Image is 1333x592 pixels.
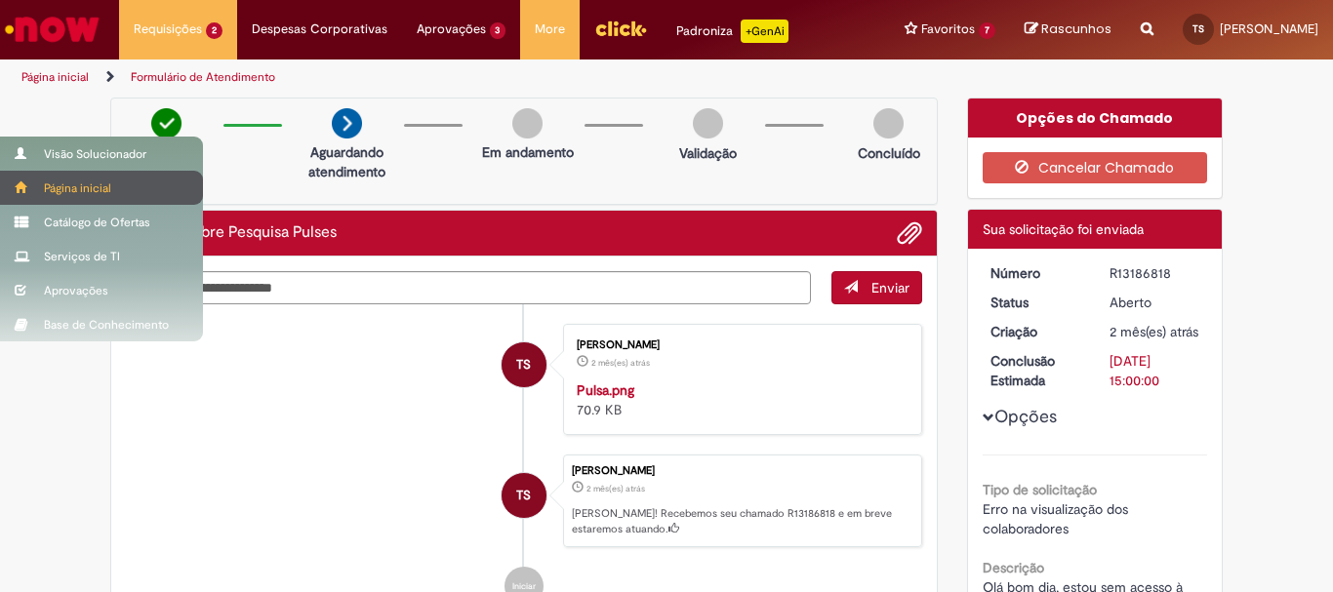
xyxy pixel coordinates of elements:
[1110,323,1198,340] time: 16/06/2025 00:34:46
[983,152,1208,183] button: Cancelar Chamado
[586,483,645,494] span: 2 mês(es) atrás
[535,20,565,39] span: More
[586,483,645,494] time: 16/06/2025 00:34:46
[572,506,911,536] p: [PERSON_NAME]! Recebemos seu chamado R13186818 e em breve estaremos atuando.
[516,472,531,519] span: TS
[1220,20,1318,37] span: [PERSON_NAME]
[983,481,1097,498] b: Tipo de solicitação
[979,22,995,39] span: 7
[332,108,362,138] img: arrow-next.png
[126,224,337,242] h2: Dúvidas sobre Pesquisa Pulses Histórico de tíquete
[577,380,902,419] div: 70.9 KB
[252,20,387,39] span: Despesas Corporativas
[873,108,904,138] img: img-circle-grey.png
[417,20,486,39] span: Aprovações
[21,69,89,85] a: Página inicial
[1025,20,1111,39] a: Rascunhos
[512,108,543,138] img: img-circle-grey.png
[871,279,909,296] span: Enviar
[1192,22,1204,35] span: TS
[577,339,902,351] div: [PERSON_NAME]
[577,381,634,399] a: Pulsa.png
[206,22,222,39] span: 2
[2,10,102,49] img: ServiceNow
[976,322,1096,341] dt: Criação
[676,20,788,43] div: Padroniza
[858,143,920,163] p: Concluído
[126,454,922,548] li: Tarcisio Silva Santos
[490,22,506,39] span: 3
[1110,323,1198,340] span: 2 mês(es) atrás
[921,20,975,39] span: Favoritos
[126,271,811,304] textarea: Digite sua mensagem aqui...
[741,20,788,43] p: +GenAi
[502,473,546,518] div: Tarcisio Silva Santos
[1110,322,1200,341] div: 16/06/2025 00:34:46
[976,351,1096,390] dt: Conclusão Estimada
[591,357,650,369] time: 16/06/2025 00:34:10
[15,59,874,96] ul: Trilhas de página
[983,559,1044,576] b: Descrição
[983,500,1132,537] span: Erro na visualização dos colaboradores
[1110,351,1200,390] div: [DATE] 15:00:00
[679,143,737,163] p: Validação
[300,142,394,181] p: Aguardando atendimento
[131,69,275,85] a: Formulário de Atendimento
[594,14,647,43] img: click_logo_yellow_360x200.png
[151,108,182,138] img: check-circle-green.png
[134,20,202,39] span: Requisições
[482,142,574,162] p: Em andamento
[1041,20,1111,38] span: Rascunhos
[516,341,531,388] span: TS
[897,220,922,246] button: Adicionar anexos
[976,293,1096,312] dt: Status
[502,342,546,387] div: Tarcisio Silva Santos
[968,99,1223,138] div: Opções do Chamado
[1110,263,1200,283] div: R13186818
[693,108,723,138] img: img-circle-grey.png
[1110,293,1200,312] div: Aberto
[983,220,1144,238] span: Sua solicitação foi enviada
[572,465,911,477] div: [PERSON_NAME]
[831,271,922,304] button: Enviar
[976,263,1096,283] dt: Número
[591,357,650,369] span: 2 mês(es) atrás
